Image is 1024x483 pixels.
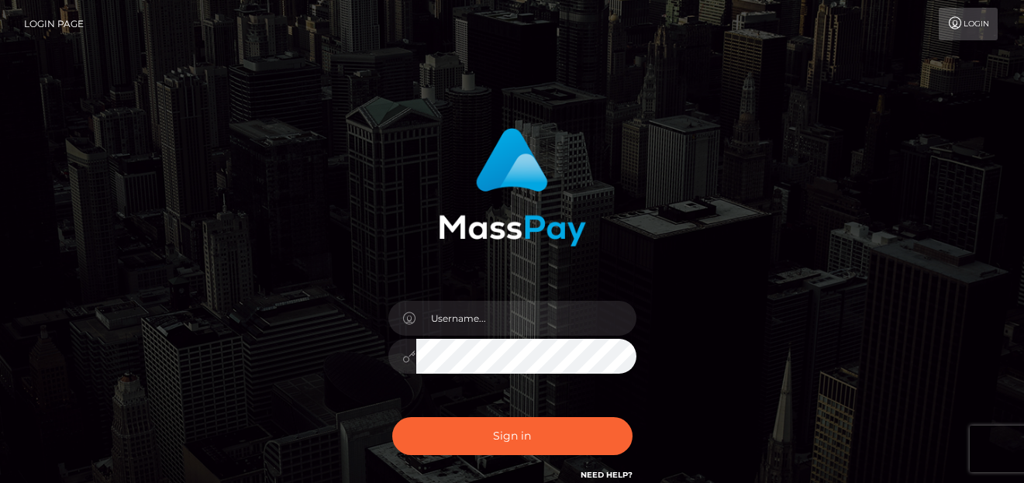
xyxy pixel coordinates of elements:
img: MassPay Login [439,128,586,247]
a: Login [939,8,998,40]
button: Sign in [392,417,633,455]
a: Login Page [24,8,84,40]
input: Username... [416,301,636,336]
a: Need Help? [581,470,633,480]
